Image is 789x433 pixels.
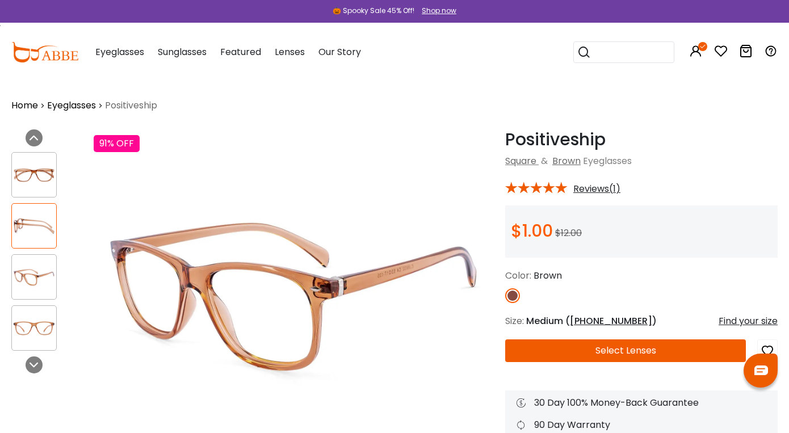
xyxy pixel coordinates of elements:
[275,45,305,58] span: Lenses
[573,184,620,194] span: Reviews(1)
[94,135,140,152] div: 91% OFF
[555,226,582,239] span: $12.00
[754,365,768,375] img: chat
[570,314,652,327] span: [PHONE_NUMBER]
[517,396,766,410] div: 30 Day 100% Money-Back Guarantee
[105,99,157,112] span: Positiveship
[552,154,581,167] a: Brown
[220,45,261,58] span: Featured
[539,154,550,167] span: &
[333,6,414,16] div: 🎃 Spooky Sale 45% Off!
[422,6,456,16] div: Shop now
[12,164,56,186] img: Positiveship Brown Plastic Eyeglasses , UniversalBridgeFit Frames from ABBE Glasses
[11,42,78,62] img: abbeglasses.com
[12,215,56,237] img: Positiveship Brown Plastic Eyeglasses , UniversalBridgeFit Frames from ABBE Glasses
[158,45,207,58] span: Sunglasses
[505,154,536,167] a: Square
[11,99,38,112] a: Home
[526,314,657,327] span: Medium ( )
[505,339,746,362] button: Select Lenses
[517,418,766,432] div: 90 Day Warranty
[47,99,96,112] a: Eyeglasses
[318,45,361,58] span: Our Story
[416,6,456,15] a: Shop now
[505,129,778,150] h1: Positiveship
[12,317,56,339] img: Positiveship Brown Plastic Eyeglasses , UniversalBridgeFit Frames from ABBE Glasses
[534,269,562,282] span: Brown
[511,218,553,243] span: $1.00
[505,269,531,282] span: Color:
[95,45,144,58] span: Eyeglasses
[12,266,56,288] img: Positiveship Brown Plastic Eyeglasses , UniversalBridgeFit Frames from ABBE Glasses
[583,154,632,167] span: Eyeglasses
[719,314,778,328] div: Find your size
[505,314,524,327] span: Size:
